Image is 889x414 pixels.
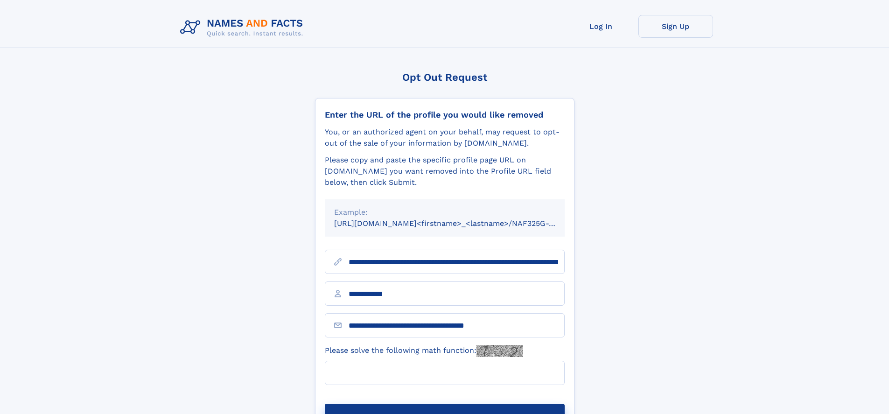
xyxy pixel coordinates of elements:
[325,345,523,357] label: Please solve the following math function:
[638,15,713,38] a: Sign Up
[315,71,574,83] div: Opt Out Request
[564,15,638,38] a: Log In
[334,219,582,228] small: [URL][DOMAIN_NAME]<firstname>_<lastname>/NAF325G-xxxxxxxx
[325,126,565,149] div: You, or an authorized agent on your behalf, may request to opt-out of the sale of your informatio...
[176,15,311,40] img: Logo Names and Facts
[334,207,555,218] div: Example:
[325,154,565,188] div: Please copy and paste the specific profile page URL on [DOMAIN_NAME] you want removed into the Pr...
[325,110,565,120] div: Enter the URL of the profile you would like removed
